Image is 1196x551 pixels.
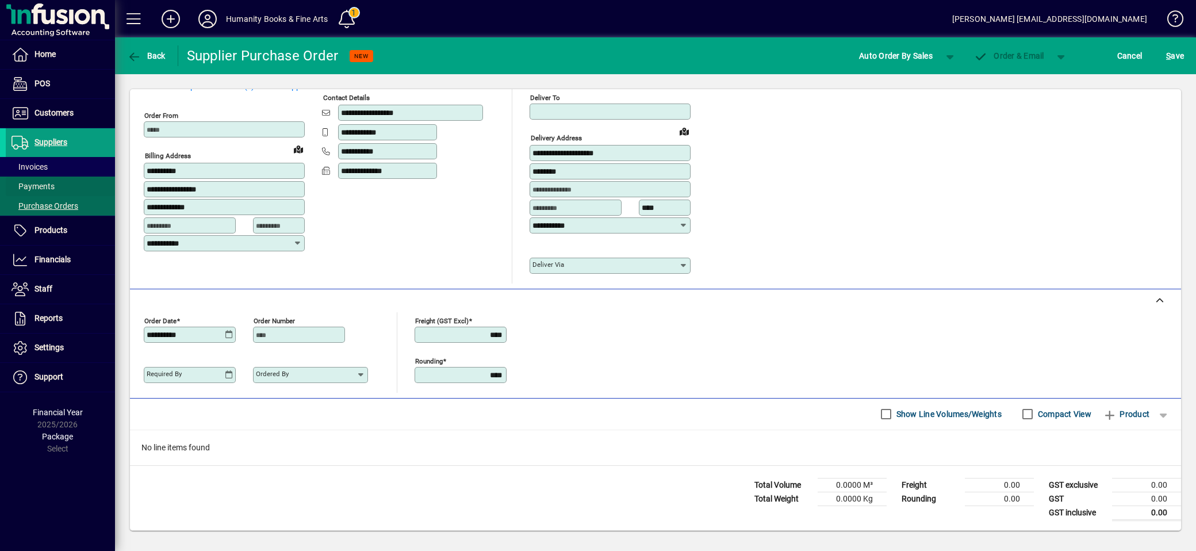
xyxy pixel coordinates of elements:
span: Package [42,432,73,441]
td: 0.0000 M³ [818,478,887,492]
td: 0.00 [965,478,1034,492]
td: 0.00 [1112,492,1181,506]
mat-label: Order from [144,112,178,120]
label: Compact View [1036,408,1091,420]
a: POS [6,70,115,98]
span: Product [1103,405,1149,423]
td: 0.00 [1112,478,1181,492]
a: Financials [6,246,115,274]
mat-label: Ordered by [256,370,289,378]
a: Support [6,363,115,392]
a: View on map [675,122,693,140]
span: Reports [34,313,63,323]
span: Financials [34,255,71,264]
td: Rounding [896,492,965,506]
span: NEW [354,52,369,60]
td: GST inclusive [1043,506,1112,520]
td: GST [1043,492,1112,506]
span: ave [1166,47,1184,65]
span: Purchase Orders [11,201,78,211]
span: POS [34,79,50,88]
mat-label: Deliver via [532,261,564,269]
span: Staff [34,284,52,293]
a: Invoices [6,157,115,177]
mat-label: Deliver To [530,94,560,102]
button: Save [1163,45,1187,66]
td: 0.0000 Kg [818,492,887,506]
a: Reports [6,304,115,333]
mat-label: Required by [147,370,182,378]
app-page-header-button: Back [115,45,178,66]
td: Total Volume [749,478,818,492]
a: Settings [6,334,115,362]
a: Knowledge Base [1159,2,1182,40]
div: Humanity Books & Fine Arts [226,10,328,28]
a: Payments [6,177,115,196]
span: Settings [34,343,64,352]
button: Cancel [1114,45,1145,66]
button: Auto Order By Sales [853,45,938,66]
a: View on map [289,140,308,158]
mat-label: Order date [144,316,177,324]
span: Suppliers [34,137,67,147]
button: Product [1097,404,1155,424]
span: Invoices [11,162,48,171]
div: Supplier Purchase Order [187,47,339,65]
td: 0.00 [965,492,1034,506]
mat-label: Order number [254,316,295,324]
span: Payments [11,182,55,191]
mat-label: Rounding [415,357,443,365]
span: Products [34,225,67,235]
span: Order & Email [974,51,1044,60]
a: Home [6,40,115,69]
td: 0.00 [1112,506,1181,520]
button: Order & Email [968,45,1050,66]
a: Staff [6,275,115,304]
span: Customers [34,108,74,117]
mat-label: Freight (GST excl) [415,316,469,324]
div: [PERSON_NAME] [EMAIL_ADDRESS][DOMAIN_NAME] [952,10,1147,28]
button: Back [124,45,168,66]
button: Add [152,9,189,29]
span: Cancel [1117,47,1143,65]
a: Purchase Orders [6,196,115,216]
span: S [1166,51,1171,60]
label: Show Line Volumes/Weights [894,408,1002,420]
span: Support [34,372,63,381]
span: Financial Year [33,408,83,417]
span: Home [34,49,56,59]
button: Profile [189,9,226,29]
div: No line items found [130,430,1181,465]
td: Freight [896,478,965,492]
span: Back [127,51,166,60]
a: Products [6,216,115,245]
td: GST exclusive [1043,478,1112,492]
a: Customers [6,99,115,128]
td: Total Weight [749,492,818,506]
span: Auto Order By Sales [859,47,933,65]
